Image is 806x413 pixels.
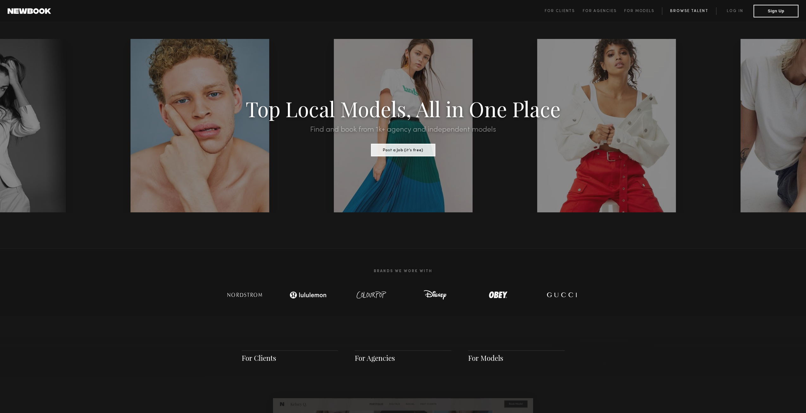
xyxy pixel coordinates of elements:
[545,7,582,15] a: For Clients
[351,289,392,301] img: logo-colour-pop.svg
[371,146,435,153] a: Post a Job (it’s free)
[582,9,616,13] span: For Agencies
[242,353,276,363] a: For Clients
[223,289,267,301] img: logo-nordstrom.svg
[371,144,435,156] button: Post a Job (it’s free)
[478,289,519,301] img: logo-obey.svg
[624,9,654,13] span: For Models
[582,7,624,15] a: For Agencies
[355,353,395,363] a: For Agencies
[541,289,582,301] img: logo-gucci.svg
[716,7,753,15] a: Log in
[60,126,746,134] h2: Find and book from 1k+ agency and independent models
[414,289,455,301] img: logo-disney.svg
[468,353,503,363] a: For Models
[213,261,593,281] h2: Brands We Work With
[624,7,662,15] a: For Models
[60,99,746,118] h1: Top Local Models, All in One Place
[753,5,798,17] button: Sign Up
[662,7,716,15] a: Browse Talent
[286,289,330,301] img: logo-lulu.svg
[545,9,575,13] span: For Clients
